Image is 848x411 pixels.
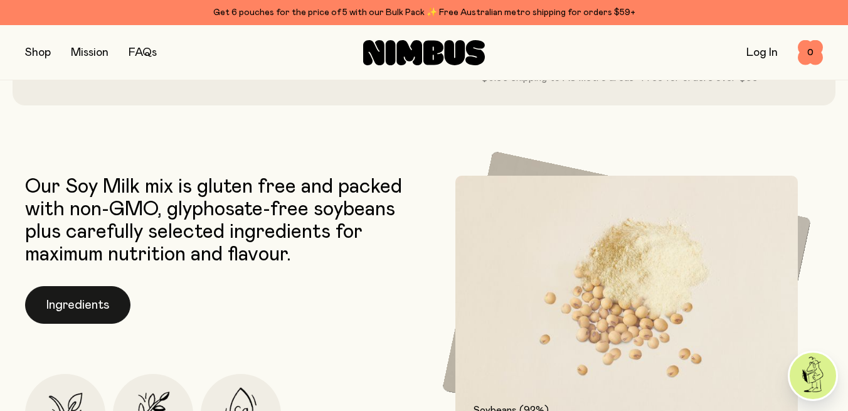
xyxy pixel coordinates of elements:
a: FAQs [129,47,157,58]
img: agent [790,353,836,399]
p: Our Soy Milk mix is gluten free and packed with non-GMO, glyphosate-free soybeans plus carefully ... [25,176,418,266]
a: Mission [71,47,109,58]
button: Ingredients [25,286,130,324]
a: Log In [746,47,778,58]
button: 0 [798,40,823,65]
div: Get 6 pouches for the price of 5 with our Bulk Pack ✨ Free Australian metro shipping for orders $59+ [25,5,823,20]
